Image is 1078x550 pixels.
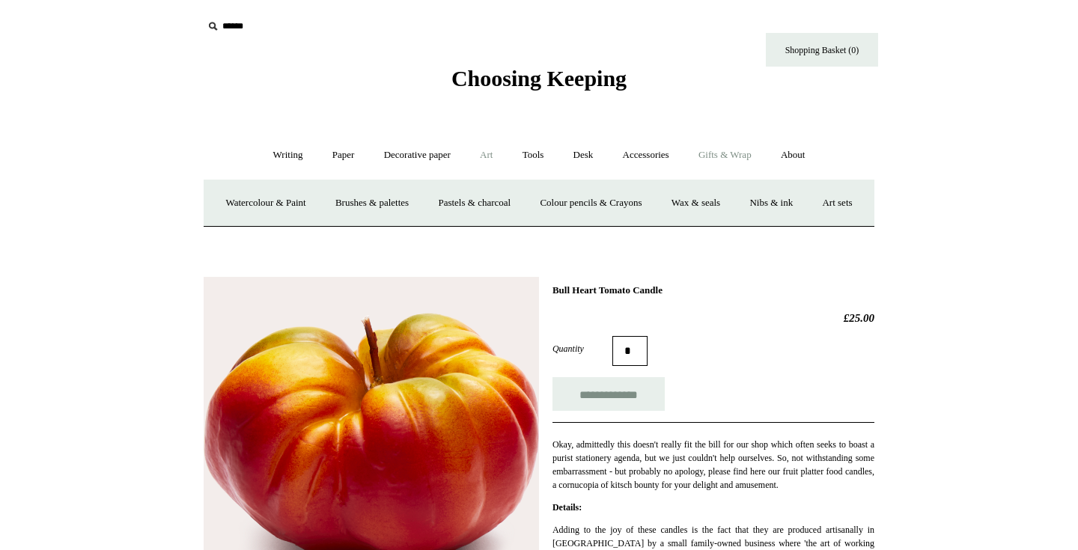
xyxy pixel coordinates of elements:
label: Quantity [552,342,612,355]
a: Brushes & palettes [322,183,422,223]
a: Pastels & charcoal [424,183,524,223]
a: Art sets [808,183,865,223]
a: About [767,135,819,175]
a: Desk [560,135,607,175]
a: Tools [509,135,558,175]
h2: £25.00 [552,311,874,325]
a: Choosing Keeping [451,78,627,88]
a: Nibs & ink [736,183,806,223]
span: Choosing Keeping [451,66,627,91]
a: Art [466,135,506,175]
p: Okay, admittedly this doesn't really fit the bill for our shop which often seeks to boast a puris... [552,438,874,492]
a: Accessories [609,135,683,175]
a: Watercolour & Paint [212,183,319,223]
h1: Bull Heart Tomato Candle [552,284,874,296]
strong: Details: [552,502,582,513]
a: Decorative paper [371,135,464,175]
a: Shopping Basket (0) [766,33,878,67]
a: Gifts & Wrap [685,135,765,175]
a: Wax & seals [658,183,734,223]
a: Colour pencils & Crayons [526,183,655,223]
a: Writing [260,135,317,175]
a: Paper [319,135,368,175]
